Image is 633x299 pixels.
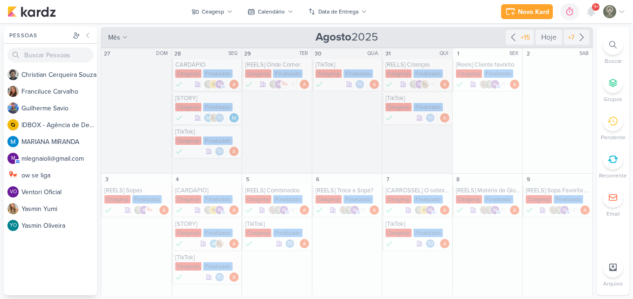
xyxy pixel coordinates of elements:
div: Thais de carvalho [215,147,224,156]
div: Ceagesp [316,69,342,78]
div: Finalizado [413,195,443,204]
div: Colaboradores: Thais de carvalho [215,272,227,282]
p: Recorrente [599,171,627,180]
div: Finalizado [413,69,443,78]
div: Responsável: Amanda ARAUJO [159,205,169,215]
div: Responsável: Amanda ARAUJO [440,113,449,122]
img: Amanda ARAUJO [440,113,449,122]
img: Leviê Agência de Marketing Digital [204,205,213,215]
img: ow se liga [7,170,19,181]
div: 31 [383,49,392,58]
div: V e n t o r i O f i c i a l [21,187,97,197]
button: Novo Kard [501,4,553,19]
p: Td [427,242,433,246]
div: [TikTok] [175,128,240,136]
div: o w s e l i g a [21,170,97,180]
div: mlegnaioli@gmail.com [350,205,359,215]
div: Ceagesp [385,229,412,237]
p: Buscar [605,57,622,65]
div: Ceagesp [104,195,131,204]
div: Responsável: Amanda ARAUJO [229,80,239,89]
div: Hoje [536,30,562,45]
div: Finalizado [203,195,233,204]
div: Done [175,239,183,248]
p: m [563,208,566,213]
span: mês [108,33,120,42]
div: Colaboradores: Sarah Violante, Leviê Agência de Marketing Digital, mlegnaioli@gmail.com, Yasmin Y... [268,205,297,215]
div: Thais de carvalho [355,80,365,89]
div: Responsável: Amanda ARAUJO [370,80,379,89]
div: Ceagesp [175,262,201,271]
div: Colaboradores: Thais de carvalho [215,147,227,156]
img: Leviê Agência de Marketing Digital [485,205,494,215]
span: +1 [430,81,435,88]
div: Responsável: Amanda ARAUJO [229,272,239,282]
div: +7 [566,33,576,42]
div: Done [316,205,323,215]
img: Christian Cerqueira Souza [7,69,19,80]
img: IDBOX - Agência de Design [420,205,429,215]
div: Responsável: Amanda ARAUJO [510,80,519,89]
div: Finalizado [203,136,233,145]
div: Colaboradores: Thais de carvalho [355,80,367,89]
p: m [282,208,286,213]
p: Td [357,82,363,87]
div: Finalizado [413,229,443,237]
img: Amanda ARAUJO [229,205,239,215]
div: Finalizado [273,229,303,237]
div: [RELLS] Crianças [385,61,450,68]
div: Ceagesp [245,69,271,78]
div: mlegnaioli@gmail.com [490,80,500,89]
div: Thais de carvalho [426,113,435,122]
div: Ceagesp [385,103,412,111]
span: +1 [289,81,295,88]
p: m [428,208,432,213]
div: Finalizado [554,195,583,204]
div: C h r i s t i a n C e r q u e i r a S o u z a [21,70,97,80]
div: 1 [454,49,463,58]
div: mlegnaioli@gmail.com [560,205,569,215]
div: Ceagesp [385,69,412,78]
div: Responsável: Amanda ARAUJO [440,239,449,248]
img: Leviê Agência de Marketing Digital [554,205,564,215]
img: Leviê Agência de Marketing Digital [485,80,494,89]
img: Amanda ARAUJO [370,205,379,215]
div: TER [299,50,311,57]
div: Responsável: Amanda ARAUJO [440,205,449,215]
p: Grupos [604,95,622,103]
div: Ceagesp [245,229,271,237]
p: m [418,82,421,87]
div: Colaboradores: Sarah Violante, Leviê Agência de Marketing Digital, mlegnaioli@gmail.com, Thais de... [339,205,367,215]
p: m [218,208,221,213]
div: Colaboradores: Sarah Violante, Leviê Agência de Marketing Digital, mlegnaioli@gmail.com, Yasmin Y... [549,205,578,215]
div: Pessoas [7,31,71,40]
input: Buscar Pessoas [7,48,93,62]
div: Finalizado [344,195,373,204]
div: Yasmin Oliveira [7,220,19,231]
div: Ceagesp [175,195,201,204]
div: Responsável: Amanda ARAUJO [300,239,309,248]
div: Done [175,147,183,156]
img: Amanda ARAUJO [370,80,379,89]
img: Amanda ARAUJO [510,205,519,215]
div: SAB [579,50,592,57]
img: Sarah Violante [339,205,348,215]
img: Leviê Agência de Marketing Digital [274,205,283,215]
div: Finalizado [484,69,513,78]
span: 9+ [593,3,599,11]
div: Done [456,205,463,215]
img: ow se liga [145,205,154,215]
div: F r a n c i l u c e C a r v a l h o [21,87,97,96]
img: MARIANA MIRANDA [209,239,219,248]
div: Y a s m i n Y u m i [21,204,97,214]
div: mlegnaioli@gmail.com [426,205,435,215]
div: Done [175,205,183,215]
img: Amanda ARAUJO [159,205,169,215]
div: Finalizado [203,69,233,78]
div: mlegnaioli@gmail.com [139,205,149,215]
div: 6 [313,175,323,184]
div: Ceagesp [175,69,201,78]
span: +1 [500,81,505,88]
div: Ceagesp [456,195,482,204]
div: 30 [313,49,323,58]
